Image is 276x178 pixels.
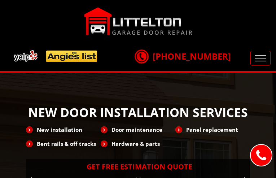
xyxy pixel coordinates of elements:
[101,123,175,136] li: Door maintenance
[175,123,250,136] li: Panel replacement
[135,50,231,62] a: [PHONE_NUMBER]
[30,162,246,171] h2: Get Free Estimation Quote
[132,47,150,65] img: call.png
[26,138,101,150] li: Bent rails & off tracks
[26,105,250,120] h1: NEW DOOR INSTALLATION SERVICES
[26,123,101,136] li: New installation
[101,138,175,150] li: Hardware & parts
[11,47,100,65] img: add.png
[84,7,192,35] img: Littelton.png
[250,51,271,65] button: Toggle navigation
